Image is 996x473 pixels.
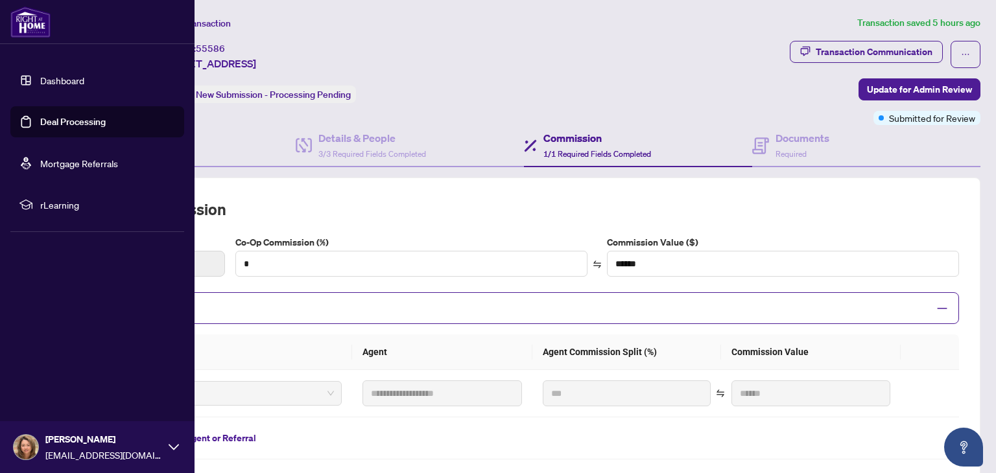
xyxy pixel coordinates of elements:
img: Profile Icon [14,435,38,459]
h4: Details & People [318,130,426,146]
label: Commission Value ($) [607,235,959,249]
span: ellipsis [961,50,970,59]
span: [PERSON_NAME] [45,432,162,446]
span: rLearning [40,198,175,212]
th: Type [89,334,352,370]
th: Commission Value [721,334,901,370]
span: [STREET_ADDRESS] [161,56,256,71]
span: Submitted for Review [889,111,975,125]
button: Open asap [944,428,983,467]
a: Deal Processing [40,116,106,128]
span: 3/3 Required Fields Completed [318,149,426,159]
h4: Documents [776,130,829,146]
span: swap [593,260,602,269]
span: New Submission - Processing Pending [196,89,351,100]
th: Agent Commission Split (%) [532,334,721,370]
span: Required [776,149,807,159]
span: minus [936,303,948,314]
article: Transaction saved 5 hours ago [857,16,980,30]
a: Dashboard [40,75,84,86]
button: Update for Admin Review [859,78,980,100]
a: Mortgage Referrals [40,157,118,169]
img: logo [10,6,51,38]
span: View Transaction [161,17,231,29]
h2: Co-op Commission [89,199,959,220]
label: Co-Op Commission (%) [235,235,587,249]
span: Update for Admin Review [867,79,972,100]
span: 1/1 Required Fields Completed [543,149,651,159]
th: Agent [352,334,532,370]
button: Transaction Communication [790,41,943,63]
span: [EMAIL_ADDRESS][DOMAIN_NAME] [45,448,162,462]
span: Primary [107,384,334,403]
span: 55586 [196,43,225,54]
h4: Commission [543,130,651,146]
div: Transaction Communication [816,41,932,62]
div: Status: [161,86,356,103]
span: swap [716,389,725,398]
div: Split Commission [89,292,959,324]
